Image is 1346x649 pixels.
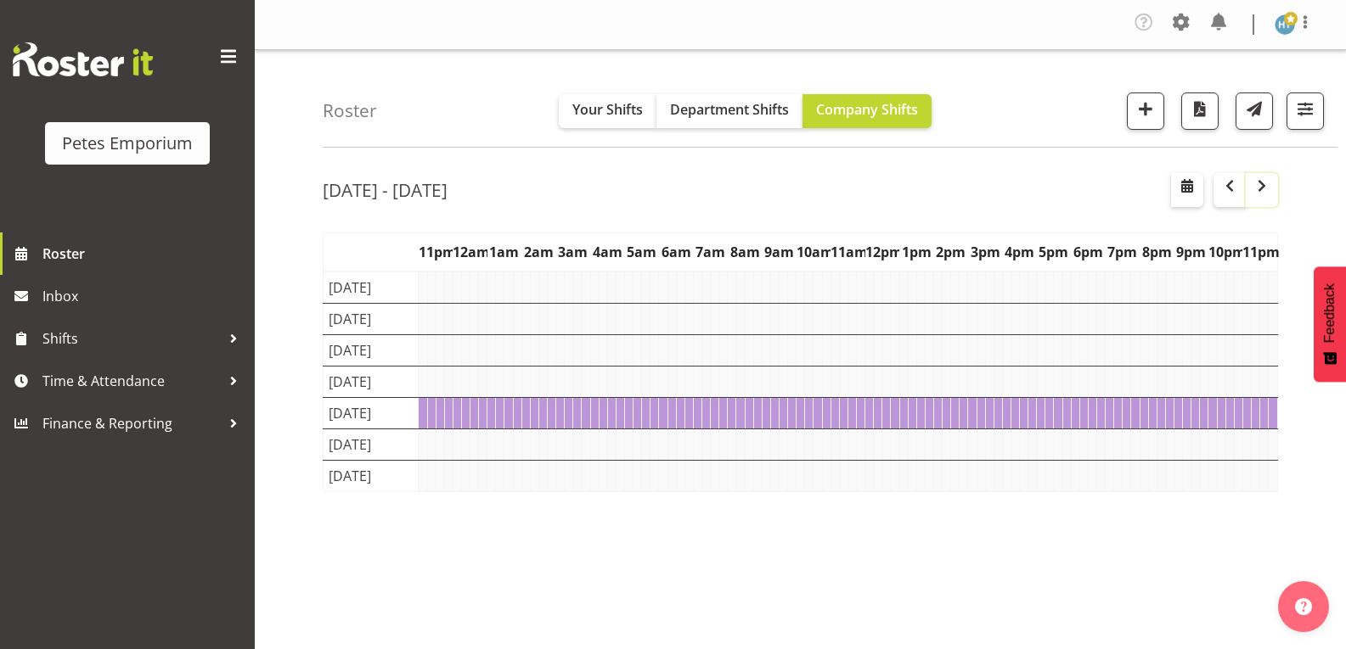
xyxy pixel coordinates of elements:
[487,233,521,272] th: 1am
[453,233,487,272] th: 12am
[1174,233,1208,272] th: 9pm
[1322,283,1338,343] span: Feedback
[1127,92,1164,130] button: Add a new shift
[324,398,419,429] td: [DATE]
[62,131,193,156] div: Petes Emporium
[1106,233,1140,272] th: 7pm
[559,94,656,128] button: Your Shifts
[324,429,419,461] td: [DATE]
[659,233,693,272] th: 6am
[1242,233,1277,272] th: 11pm
[42,326,221,351] span: Shifts
[42,283,246,309] span: Inbox
[670,100,789,119] span: Department Shifts
[1287,92,1324,130] button: Filter Shifts
[324,335,419,366] td: [DATE]
[13,42,153,76] img: Rosterit website logo
[556,233,590,272] th: 3am
[728,233,762,272] th: 8am
[590,233,624,272] th: 4am
[324,366,419,398] td: [DATE]
[1002,233,1036,272] th: 4pm
[933,233,967,272] th: 2pm
[1037,233,1071,272] th: 5pm
[323,179,448,201] h2: [DATE] - [DATE]
[1181,92,1219,130] button: Download a PDF of the roster according to the set date range.
[1295,598,1312,615] img: help-xxl-2.png
[1314,266,1346,382] button: Feedback - Show survey
[42,368,221,394] span: Time & Attendance
[1275,14,1295,35] img: helena-tomlin701.jpg
[521,233,555,272] th: 2am
[1071,233,1105,272] th: 6pm
[816,100,918,119] span: Company Shifts
[572,100,643,119] span: Your Shifts
[797,233,831,272] th: 10am
[899,233,933,272] th: 1pm
[323,101,377,120] h4: Roster
[42,241,246,266] span: Roster
[1236,92,1273,130] button: Send a list of all shifts for the selected filtered period to all rostered employees.
[1171,173,1203,207] button: Select a specific date within the roster.
[324,461,419,492] td: [DATE]
[1140,233,1174,272] th: 8pm
[42,411,221,436] span: Finance & Reporting
[324,271,419,304] td: [DATE]
[419,233,453,272] th: 11pm
[762,233,796,272] th: 9am
[831,233,864,272] th: 11am
[656,94,803,128] button: Department Shifts
[324,304,419,335] td: [DATE]
[968,233,1002,272] th: 3pm
[1208,233,1242,272] th: 10pm
[625,233,659,272] th: 5am
[693,233,727,272] th: 7am
[865,233,899,272] th: 12pm
[803,94,932,128] button: Company Shifts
